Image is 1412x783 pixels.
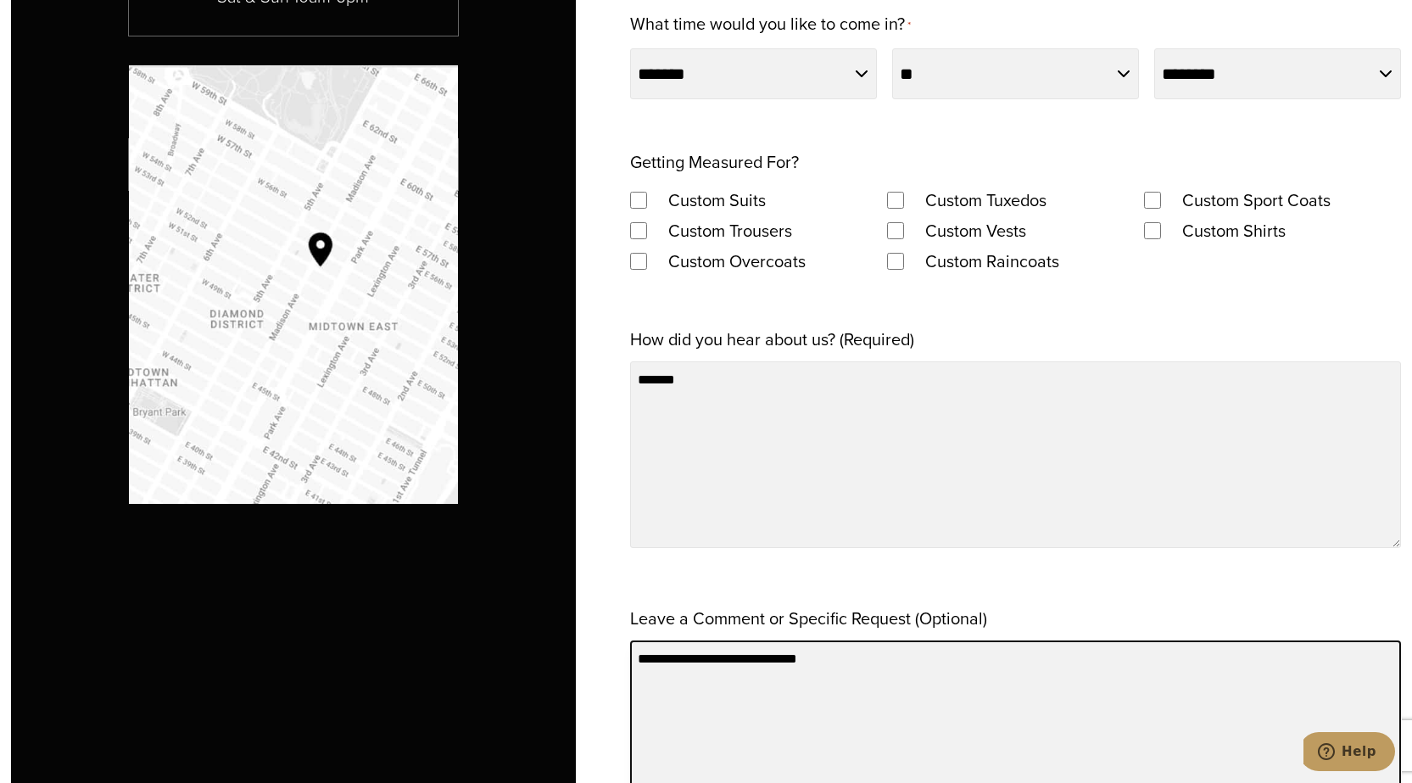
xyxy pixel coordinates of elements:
[908,185,1063,215] label: Custom Tuxedos
[651,246,823,277] label: Custom Overcoats
[630,324,914,355] label: How did you hear about us? (Required)
[129,65,458,504] img: Google map with pin showing Alan David location at Madison Avenue & 53rd Street NY
[129,65,458,504] a: Map to Alan David Custom
[908,246,1076,277] label: Custom Raincoats
[630,8,911,42] label: What time would you like to come in?
[651,185,783,215] label: Custom Suits
[651,215,809,246] label: Custom Trousers
[1303,732,1395,775] iframe: Opens a widget where you can chat to one of our agents
[630,603,987,634] label: Leave a Comment or Specific Request (Optional)
[630,147,799,177] legend: Getting Measured For?
[1165,185,1348,215] label: Custom Sport Coats
[1165,215,1303,246] label: Custom Shirts
[908,215,1043,246] label: Custom Vests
